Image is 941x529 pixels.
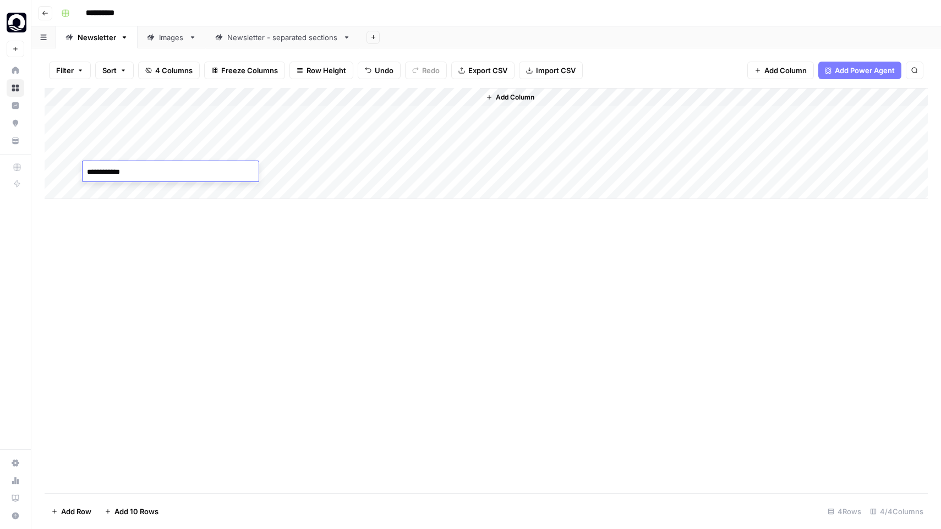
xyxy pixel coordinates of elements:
[7,472,24,489] a: Usage
[7,9,24,36] button: Workspace: Oasis Security
[818,62,901,79] button: Add Power Agent
[7,62,24,79] a: Home
[7,454,24,472] a: Settings
[78,32,116,43] div: Newsletter
[7,97,24,114] a: Insights
[422,65,440,76] span: Redo
[823,503,866,520] div: 4 Rows
[102,65,117,76] span: Sort
[7,79,24,97] a: Browse
[7,507,24,525] button: Help + Support
[227,32,338,43] div: Newsletter - separated sections
[204,62,285,79] button: Freeze Columns
[7,132,24,150] a: Your Data
[866,503,928,520] div: 4/4 Columns
[451,62,515,79] button: Export CSV
[468,65,507,76] span: Export CSV
[61,506,91,517] span: Add Row
[358,62,401,79] button: Undo
[7,489,24,507] a: Learning Hub
[7,13,26,32] img: Oasis Security Logo
[764,65,807,76] span: Add Column
[835,65,895,76] span: Add Power Agent
[49,62,91,79] button: Filter
[289,62,353,79] button: Row Height
[114,506,158,517] span: Add 10 Rows
[98,503,165,520] button: Add 10 Rows
[482,90,539,104] button: Add Column
[45,503,98,520] button: Add Row
[138,62,200,79] button: 4 Columns
[536,65,576,76] span: Import CSV
[7,114,24,132] a: Opportunities
[159,32,184,43] div: Images
[496,92,534,102] span: Add Column
[519,62,583,79] button: Import CSV
[375,65,393,76] span: Undo
[155,65,193,76] span: 4 Columns
[56,26,138,48] a: Newsletter
[206,26,360,48] a: Newsletter - separated sections
[56,65,74,76] span: Filter
[95,62,134,79] button: Sort
[307,65,346,76] span: Row Height
[221,65,278,76] span: Freeze Columns
[747,62,814,79] button: Add Column
[138,26,206,48] a: Images
[405,62,447,79] button: Redo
